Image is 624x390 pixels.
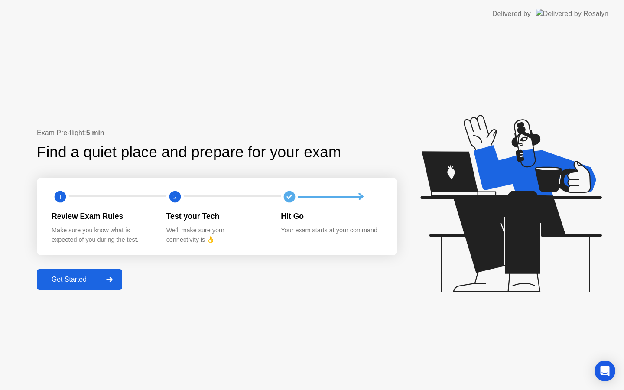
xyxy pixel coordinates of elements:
[536,9,608,19] img: Delivered by Rosalyn
[52,226,153,244] div: Make sure you know what is expected of you during the test.
[37,269,122,290] button: Get Started
[173,193,177,201] text: 2
[37,128,397,138] div: Exam Pre-flight:
[492,9,531,19] div: Delivered by
[281,211,382,222] div: Hit Go
[39,276,99,283] div: Get Started
[86,129,104,136] b: 5 min
[595,361,615,381] div: Open Intercom Messenger
[37,141,342,164] div: Find a quiet place and prepare for your exam
[52,211,153,222] div: Review Exam Rules
[166,226,267,244] div: We’ll make sure your connectivity is 👌
[166,211,267,222] div: Test your Tech
[281,226,382,235] div: Your exam starts at your command
[58,193,62,201] text: 1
